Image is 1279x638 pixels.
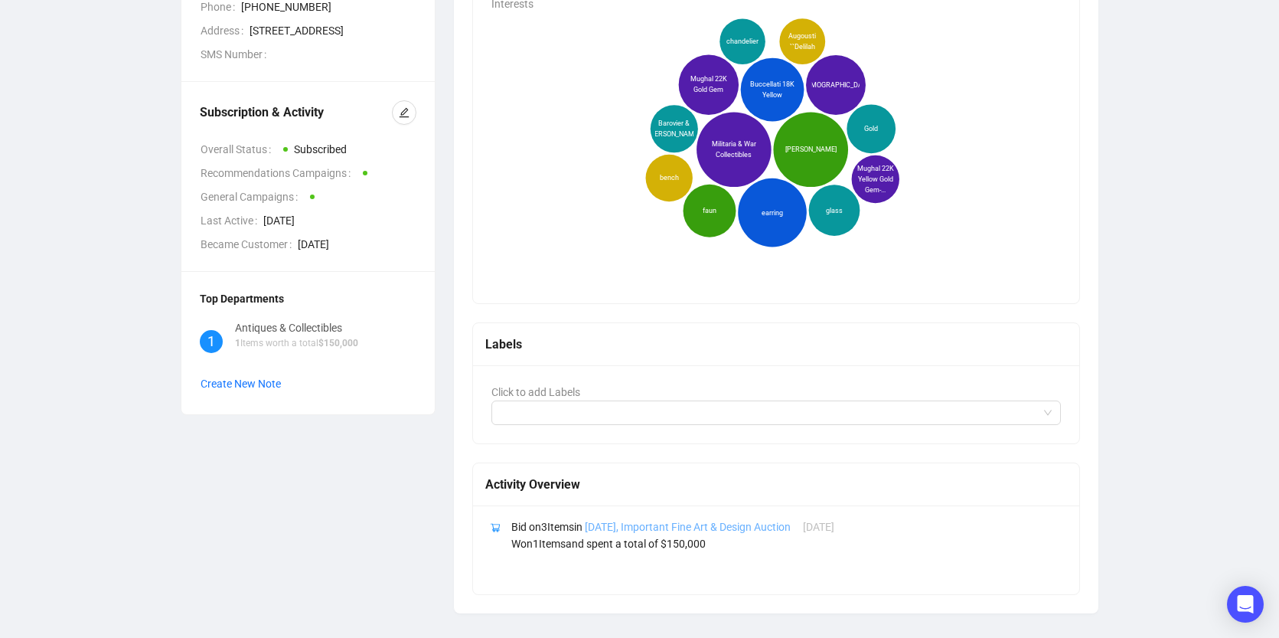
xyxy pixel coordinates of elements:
[684,74,732,96] span: Mughal 22K Gold Gem
[250,22,416,39] span: [STREET_ADDRESS]
[201,141,277,158] span: Overall Status
[298,236,416,253] span: [DATE]
[785,144,836,155] span: [PERSON_NAME]
[200,103,392,122] div: Subscription & Activity
[235,319,358,336] div: Antiques & Collectibles
[201,46,272,63] span: SMS Number
[703,139,763,160] span: Militaria & War Collectibles
[762,208,783,218] span: earring
[207,331,215,352] span: 1
[726,36,759,47] span: chandelier
[800,80,871,90] span: [DEMOGRAPHIC_DATA]
[200,290,416,307] div: Top Departments
[784,31,821,52] span: Augousti ``Delilah
[511,519,1062,535] p: Bid on 3 Item s in
[702,205,716,216] span: faun
[826,205,843,216] span: glass
[201,165,357,182] span: Recommendations Campaigns
[263,212,416,229] span: [DATE]
[201,378,281,390] span: Create New Note
[511,535,1062,552] p: Won 1 Item s and spent a total of $ 150,000
[235,336,358,351] p: Items worth a total
[485,335,1068,354] div: Labels
[491,386,580,398] span: Click to add Labels
[803,521,834,533] span: [DATE]
[399,107,409,118] span: edit
[659,173,678,184] span: bench
[200,371,282,396] button: Create New Note
[201,236,298,253] span: Became Customer
[201,188,304,205] span: General Campaigns
[746,79,797,100] span: Buccellati 18K Yellow
[485,475,1068,494] div: Activity Overview
[201,212,263,229] span: Last Active
[294,143,347,155] span: Subscribed
[318,338,358,348] span: $ 150,000
[585,521,791,533] a: [DATE], Important Fine Art & Design Auction
[648,118,700,139] span: Barovier & [PERSON_NAME]
[235,338,240,348] span: 1
[490,522,501,533] span: shopping-cart
[864,123,878,134] span: Gold
[201,22,250,39] span: Address
[856,163,894,195] span: Mughal 22K Yellow Gold Gem-...
[1227,586,1264,623] div: Open Intercom Messenger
